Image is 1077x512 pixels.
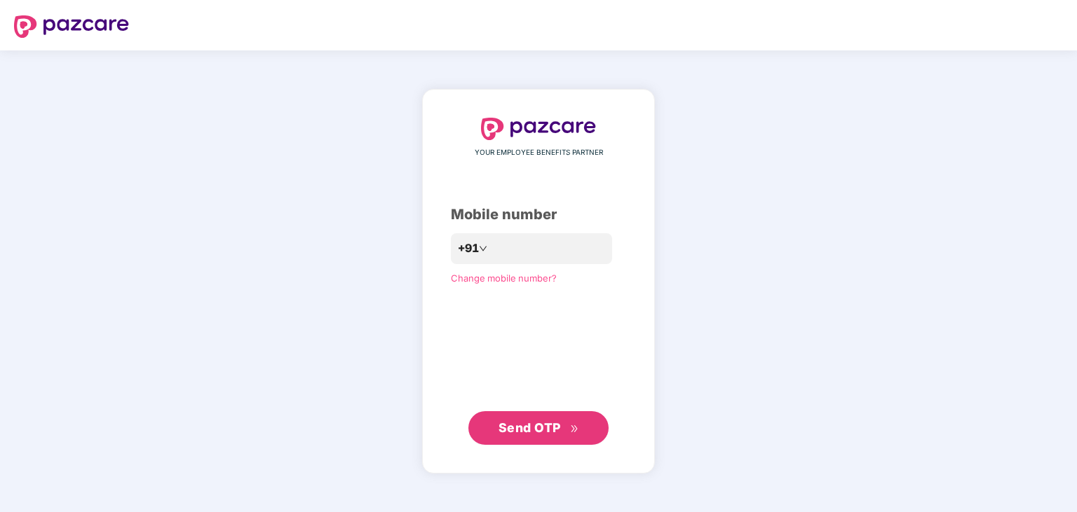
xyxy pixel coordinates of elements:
[481,118,596,140] img: logo
[14,15,129,38] img: logo
[468,411,609,445] button: Send OTPdouble-right
[458,240,479,257] span: +91
[499,420,561,435] span: Send OTP
[451,272,557,284] a: Change mobile number?
[479,244,487,253] span: down
[451,204,626,226] div: Mobile number
[475,147,603,158] span: YOUR EMPLOYEE BENEFITS PARTNER
[570,424,579,434] span: double-right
